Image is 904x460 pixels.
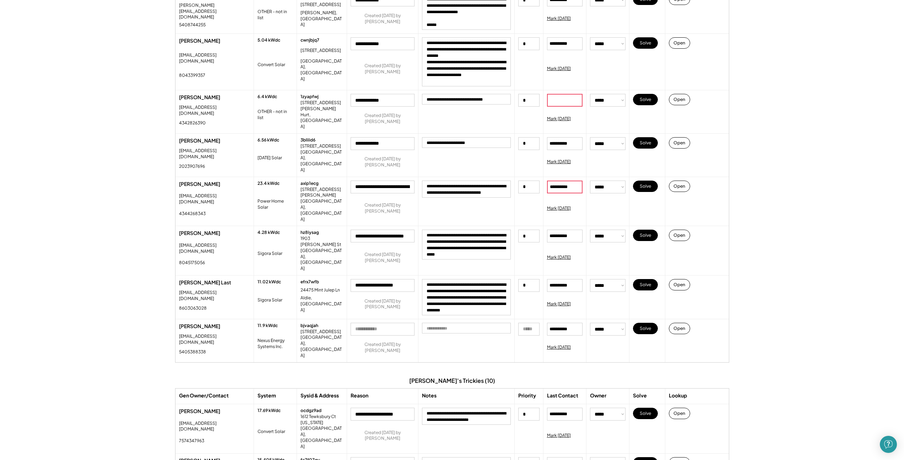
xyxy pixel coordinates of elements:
div: 2023907696 [179,164,205,170]
button: Solve [633,137,658,149]
button: Open [669,279,690,290]
div: Open Intercom Messenger [880,436,897,453]
div: [STREET_ADDRESS] [301,2,341,8]
div: [EMAIL_ADDRESS][DOMAIN_NAME] [179,105,250,117]
div: Created [DATE] by [PERSON_NAME] [351,156,415,168]
button: Solve [633,408,658,419]
button: Solve [633,94,658,105]
div: Created [DATE] by [PERSON_NAME] [351,298,415,310]
div: [EMAIL_ADDRESS][DOMAIN_NAME] [179,290,250,302]
div: Created [DATE] by [PERSON_NAME] [351,63,415,75]
button: Open [669,230,690,241]
div: Created [DATE] by [PERSON_NAME] [351,342,415,354]
div: 7574347963 [179,438,204,444]
div: [STREET_ADDRESS][PERSON_NAME] [301,187,343,199]
div: 8043399357 [179,73,205,79]
div: [US_STATE][GEOGRAPHIC_DATA], [GEOGRAPHIC_DATA] [301,420,343,450]
div: Mark [DATE] [547,159,571,165]
div: [GEOGRAPHIC_DATA], [GEOGRAPHIC_DATA] [301,149,343,173]
div: 3bliiid6 [301,137,315,143]
div: [EMAIL_ADDRESS][DOMAIN_NAME] [179,333,250,346]
div: 17.69 kWdc [258,408,281,414]
div: efrx7wfb [301,279,319,285]
button: Open [669,408,690,419]
div: Notes [422,392,437,399]
div: Mark [DATE] [547,205,571,212]
div: axip1ecg [301,181,319,187]
div: [PERSON_NAME] [179,94,250,101]
div: [GEOGRAPHIC_DATA], [GEOGRAPHIC_DATA] [301,335,343,358]
div: Sigora Solar [258,297,282,303]
div: [DATE] Solar [258,155,282,161]
div: 8045175056 [179,260,205,266]
div: Nexus Energy Systems Inc. [258,338,293,350]
button: Solve [633,230,658,241]
div: OTHER - not in list [258,109,293,121]
div: Sysid & Address [301,392,339,399]
div: Created [DATE] by [PERSON_NAME] [351,252,415,264]
div: 8603063028 [179,305,207,311]
div: Mark [DATE] [547,66,571,72]
div: 23.4 kWdc [258,181,280,187]
div: Gen Owner/Contact [179,392,229,399]
div: Created [DATE] by [PERSON_NAME] [351,113,415,125]
div: Power Home Solar [258,198,293,210]
div: [PERSON_NAME] [179,137,250,144]
div: [PERSON_NAME], [GEOGRAPHIC_DATA] [301,10,343,28]
div: 1zyapfwj [301,94,319,100]
div: Convert Solar [258,429,285,435]
div: [GEOGRAPHIC_DATA], [GEOGRAPHIC_DATA] [301,58,343,82]
div: [PERSON_NAME][EMAIL_ADDRESS][DOMAIN_NAME] [179,2,250,20]
div: [STREET_ADDRESS][PERSON_NAME] [301,100,343,112]
div: [PERSON_NAME] [179,408,250,415]
div: 6.4 kWdc [258,94,277,100]
div: Sigora Solar [258,251,282,257]
button: Solve [633,181,658,192]
div: Created [DATE] by [PERSON_NAME] [351,430,415,442]
div: ocdgz9ad [301,408,321,414]
div: 6.56 kWdc [258,137,279,143]
button: Solve [633,323,658,334]
div: bjvaqjah [301,323,318,329]
div: [GEOGRAPHIC_DATA], [GEOGRAPHIC_DATA] [301,248,343,272]
div: Hurt, [GEOGRAPHIC_DATA] [301,112,343,130]
div: cwnjbjq7 [301,37,319,43]
div: [EMAIL_ADDRESS][DOMAIN_NAME] [179,52,250,64]
div: [EMAIL_ADDRESS][DOMAIN_NAME] [179,421,250,433]
div: [EMAIL_ADDRESS][DOMAIN_NAME] [179,193,250,205]
div: 4.28 kWdc [258,230,280,236]
div: [PERSON_NAME] [179,37,250,44]
button: Open [669,137,690,149]
div: [EMAIL_ADDRESS][DOMAIN_NAME] [179,148,250,160]
div: Aldie, [GEOGRAPHIC_DATA] [301,295,343,313]
div: [STREET_ADDRESS] [301,143,341,149]
button: Open [669,323,690,334]
div: [EMAIL_ADDRESS][DOMAIN_NAME] [179,242,250,255]
div: Created [DATE] by [PERSON_NAME] [351,13,415,25]
div: Mark [DATE] [547,301,571,307]
button: Open [669,94,690,105]
div: 11.02 kWdc [258,279,281,285]
div: 1903 [PERSON_NAME] St [301,236,343,248]
div: Last Contact [547,392,578,399]
div: [PERSON_NAME] [179,323,250,330]
div: 4342826390 [179,120,206,126]
button: Open [669,181,690,192]
div: 5.04 kWdc [258,37,280,43]
div: 5405388338 [179,349,206,355]
div: 1612 Tewksbury Ct [301,414,340,420]
div: Priority [518,392,536,399]
div: [PERSON_NAME] [179,181,250,188]
div: OTHER - not in list [258,9,293,21]
div: Mark [DATE] [547,116,571,122]
button: Solve [633,279,658,290]
div: Mark [DATE] [547,433,571,439]
div: System [258,392,276,399]
div: hz8iysag [301,230,319,236]
div: [PERSON_NAME] Last [179,279,250,286]
div: Convert Solar [258,62,285,68]
div: Mark [DATE] [547,255,571,261]
div: [PERSON_NAME]'s Trickies (10) [409,377,495,385]
div: 4344268343 [179,211,206,217]
div: Reason [351,392,368,399]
